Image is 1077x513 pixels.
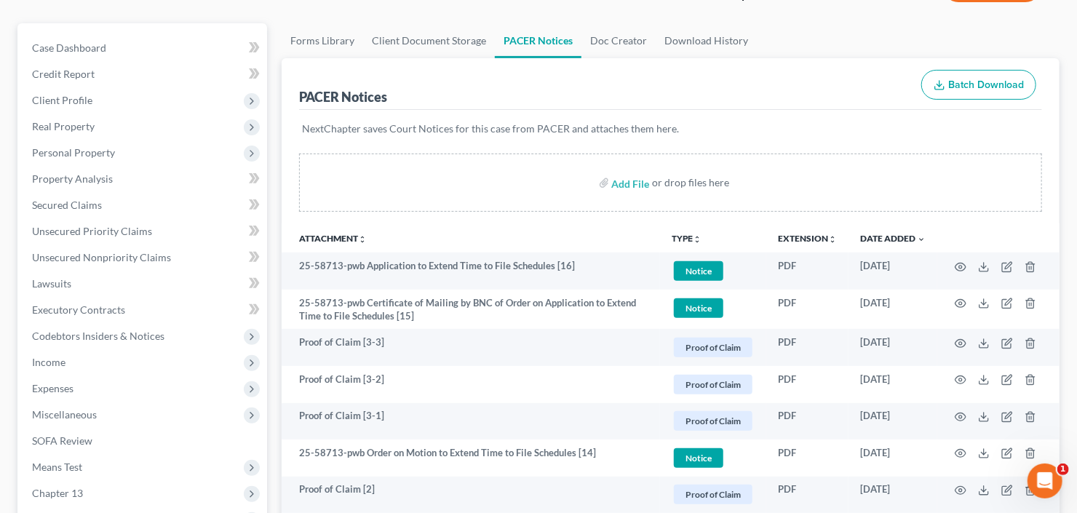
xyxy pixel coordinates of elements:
div: or drop files here [653,175,730,190]
a: Date Added expand_more [860,233,926,244]
td: PDF [766,329,849,366]
td: Proof of Claim [3-1] [282,403,660,440]
span: Expenses [32,382,73,394]
td: Proof of Claim [3-2] [282,366,660,403]
a: Extensionunfold_more [778,233,837,244]
i: unfold_more [358,235,367,244]
span: Property Analysis [32,172,113,185]
a: Forms Library [282,23,363,58]
span: Executory Contracts [32,303,125,316]
span: Client Profile [32,94,92,106]
i: unfold_more [828,235,837,244]
span: Codebtors Insiders & Notices [32,330,164,342]
span: Income [32,356,65,368]
span: Chapter 13 [32,487,83,499]
a: Proof of Claim [672,373,755,397]
span: Proof of Claim [674,485,752,504]
td: [DATE] [849,252,937,290]
a: Notice [672,446,755,470]
a: Secured Claims [20,192,267,218]
td: [DATE] [849,440,937,477]
td: PDF [766,290,849,330]
td: 25-58713-pwb Application to Extend Time to File Schedules [16] [282,252,660,290]
td: [DATE] [849,329,937,366]
span: Lawsuits [32,277,71,290]
span: Personal Property [32,146,115,159]
td: [DATE] [849,366,937,403]
a: SOFA Review [20,428,267,454]
span: 1 [1057,464,1069,475]
a: Unsecured Nonpriority Claims [20,244,267,271]
td: PDF [766,252,849,290]
span: Batch Download [948,79,1024,91]
a: Proof of Claim [672,335,755,359]
a: Executory Contracts [20,297,267,323]
span: Notice [674,448,723,468]
a: Notice [672,296,755,320]
a: Lawsuits [20,271,267,297]
a: Proof of Claim [672,409,755,433]
a: Case Dashboard [20,35,267,61]
td: [DATE] [849,290,937,330]
td: 25-58713-pwb Certificate of Mailing by BNC of Order on Application to Extend Time to File Schedul... [282,290,660,330]
a: Doc Creator [581,23,656,58]
a: Download History [656,23,757,58]
a: Client Document Storage [363,23,495,58]
span: Case Dashboard [32,41,106,54]
td: PDF [766,403,849,440]
p: NextChapter saves Court Notices for this case from PACER and attaches them here. [302,122,1039,136]
span: SOFA Review [32,434,92,447]
button: Batch Download [921,70,1036,100]
a: Proof of Claim [672,482,755,506]
span: Notice [674,298,723,318]
span: Unsecured Nonpriority Claims [32,251,171,263]
span: Notice [674,261,723,281]
span: Proof of Claim [674,375,752,394]
button: TYPEunfold_more [672,234,702,244]
iframe: Intercom live chat [1028,464,1062,498]
a: Attachmentunfold_more [299,233,367,244]
td: [DATE] [849,403,937,440]
span: Miscellaneous [32,408,97,421]
i: unfold_more [693,235,702,244]
td: 25-58713-pwb Order on Motion to Extend Time to File Schedules [14] [282,440,660,477]
a: PACER Notices [495,23,581,58]
a: Property Analysis [20,166,267,192]
td: PDF [766,440,849,477]
span: Means Test [32,461,82,473]
span: Credit Report [32,68,95,80]
a: Credit Report [20,61,267,87]
a: Notice [672,259,755,283]
span: Real Property [32,120,95,132]
i: expand_more [917,235,926,244]
span: Proof of Claim [674,338,752,357]
span: Unsecured Priority Claims [32,225,152,237]
td: PDF [766,366,849,403]
td: Proof of Claim [3-3] [282,329,660,366]
a: Unsecured Priority Claims [20,218,267,244]
span: Proof of Claim [674,411,752,431]
div: PACER Notices [299,88,387,106]
span: Secured Claims [32,199,102,211]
